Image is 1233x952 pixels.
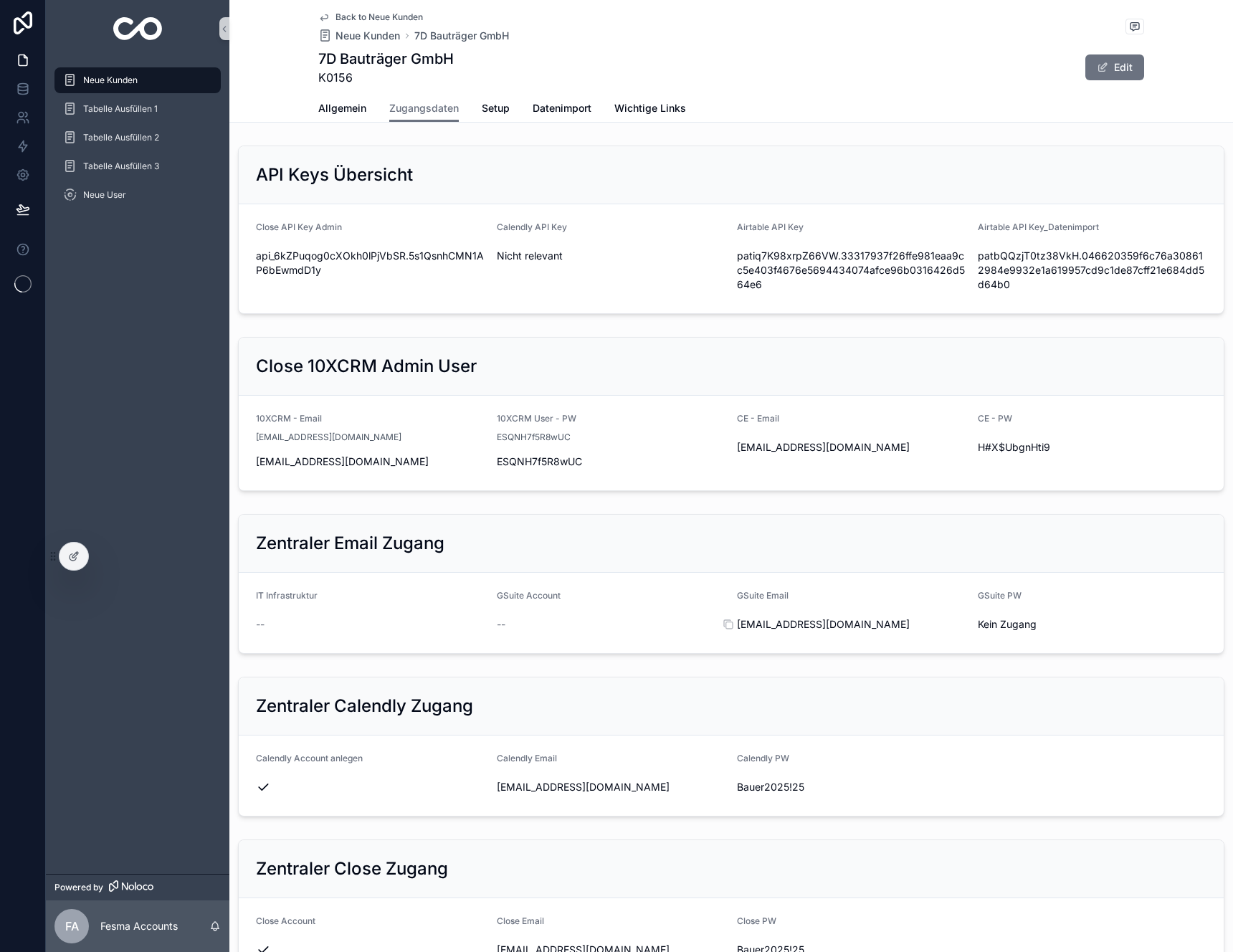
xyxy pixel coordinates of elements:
[100,919,178,933] p: Fesma Accounts
[737,915,776,926] span: Close PW
[335,29,400,43] span: Neue Kunden
[737,249,966,292] span: patiq7K98xrpZ66VW.33317937f26ffe981eaa9cc5e403f4676e5694434074afce96b0316426d564e6
[497,454,726,469] span: ESQNH7f5R8wUC
[256,454,485,469] span: [EMAIL_ADDRESS][DOMAIN_NAME]
[318,95,366,124] a: Allgemein
[1085,54,1144,80] button: Edit
[54,96,221,122] a: Tabelle Ausfüllen 1
[83,103,158,115] span: Tabelle Ausfüllen 1
[533,95,591,124] a: Datenimport
[83,189,126,201] span: Neue User
[978,590,1022,601] span: GSuite PW
[83,75,138,86] span: Neue Kunden
[83,132,159,143] span: Tabelle Ausfüllen 2
[497,617,505,632] span: --
[497,915,544,926] span: Close Email
[54,153,221,179] a: Tabelle Ausfüllen 3
[737,440,966,454] span: [EMAIL_ADDRESS][DOMAIN_NAME]
[497,753,557,763] span: Calendly Email
[318,49,454,69] h1: 7D Bauträger GmbH
[614,95,686,124] a: Wichtige Links
[46,57,229,227] div: scrollable content
[65,918,79,935] span: FA
[533,101,591,115] span: Datenimport
[414,29,509,43] a: 7D Bauträger GmbH
[737,780,966,794] span: Bauer2025!25
[737,753,789,763] span: Calendly PW
[256,249,485,277] span: api_6kZPuqog0cXOkh0lPjVbSR.5s1QsnhCMN1AP6bEwmdD1y
[497,590,561,601] span: GSuite Account
[256,163,413,186] h2: API Keys Übersicht
[482,95,510,124] a: Setup
[83,161,159,172] span: Tabelle Ausfüllen 3
[113,17,163,40] img: App logo
[497,432,571,443] span: ESQNH7f5R8wUC
[497,413,576,424] span: 10XCRM User - PW
[497,780,726,794] span: [EMAIL_ADDRESS][DOMAIN_NAME]
[978,440,1207,454] span: H#X$UbgnHti9
[737,222,804,232] span: Airtable API Key
[318,29,400,43] a: Neue Kunden
[256,617,265,632] span: --
[256,753,363,763] span: Calendly Account anlegen
[737,590,789,601] span: GSuite Email
[737,413,779,424] span: CE - Email
[497,249,726,263] span: Nicht relevant
[256,915,315,926] span: Close Account
[318,101,366,115] span: Allgemein
[737,617,966,632] span: [EMAIL_ADDRESS][DOMAIN_NAME]
[614,101,686,115] span: Wichtige Links
[54,125,221,151] a: Tabelle Ausfüllen 2
[256,432,401,443] span: [EMAIL_ADDRESS][DOMAIN_NAME]
[54,67,221,93] a: Neue Kunden
[389,101,459,115] span: Zugangsdaten
[256,222,342,232] span: Close API Key Admin
[256,695,473,718] h2: Zentraler Calendly Zugang
[978,617,1207,632] span: Kein Zugang
[335,11,423,23] span: Back to Neue Kunden
[54,182,221,208] a: Neue User
[318,69,454,86] span: K0156
[256,355,477,378] h2: Close 10XCRM Admin User
[978,222,1099,232] span: Airtable API Key_Datenimport
[54,882,103,893] span: Powered by
[256,532,444,555] h2: Zentraler Email Zugang
[318,11,423,23] a: Back to Neue Kunden
[256,590,318,601] span: IT Infrastruktur
[978,413,1012,424] span: CE - PW
[389,95,459,123] a: Zugangsdaten
[978,249,1207,292] span: patbQQzjT0tz38VkH.046620359f6c76a308612984e9932e1a619957cd9c1de87cff21e684dd5d64b0
[482,101,510,115] span: Setup
[256,413,322,424] span: 10XCRM - Email
[46,874,229,900] a: Powered by
[497,222,567,232] span: Calendly API Key
[256,857,448,880] h2: Zentraler Close Zugang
